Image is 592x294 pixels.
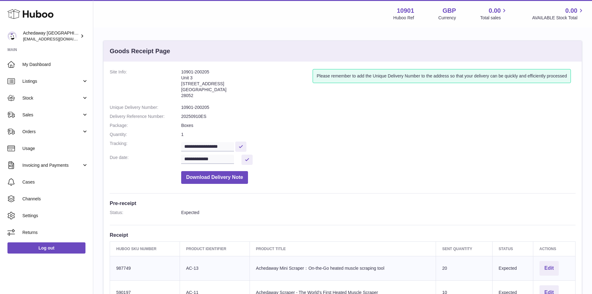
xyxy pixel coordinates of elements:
span: Invoicing and Payments [22,162,82,168]
button: Download Delivery Note [181,171,248,184]
div: Huboo Ref [393,15,414,21]
span: Channels [22,196,88,202]
dt: Due date: [110,155,181,165]
span: 0.00 [565,7,577,15]
span: Cases [22,179,88,185]
span: 0.00 [489,7,501,15]
dd: 10901-200205 [181,105,576,110]
span: [EMAIL_ADDRESS][DOMAIN_NAME] [23,36,91,41]
dd: Expected [181,210,576,216]
span: Settings [22,213,88,219]
td: Expected [492,256,533,280]
th: Sent Quantity [436,241,492,256]
span: Usage [22,146,88,152]
th: Actions [533,241,575,256]
th: Huboo SKU Number [110,241,180,256]
th: Status [492,241,533,256]
button: Edit [539,261,559,276]
dt: Quantity: [110,132,181,138]
a: Log out [7,242,85,254]
dt: Unique Delivery Number: [110,105,181,110]
dt: Package: [110,123,181,128]
span: Listings [22,78,82,84]
img: admin@newpb.co.uk [7,31,17,41]
div: Currency [438,15,456,21]
dd: Boxes [181,123,576,128]
dt: Delivery Reference Number: [110,114,181,119]
td: AC-13 [180,256,250,280]
dt: Site Info: [110,69,181,101]
h3: Receipt [110,231,576,238]
dd: 20250910ES [181,114,576,119]
strong: GBP [443,7,456,15]
th: Product title [250,241,436,256]
span: Returns [22,230,88,236]
span: My Dashboard [22,62,88,68]
div: Achedaway [GEOGRAPHIC_DATA] [23,30,79,42]
dd: 1 [181,132,576,138]
strong: 10901 [397,7,414,15]
span: Sales [22,112,82,118]
dt: Tracking: [110,141,181,152]
div: Please remember to add the Unique Delivery Number to the address so that your delivery can be qui... [313,69,571,83]
a: 0.00 AVAILABLE Stock Total [532,7,585,21]
span: Stock [22,95,82,101]
address: 10901-200205 Unit 3 [STREET_ADDRESS] [GEOGRAPHIC_DATA] 28052 [181,69,313,101]
span: AVAILABLE Stock Total [532,15,585,21]
h3: Goods Receipt Page [110,47,170,55]
th: Product Identifier [180,241,250,256]
td: 987749 [110,256,180,280]
dt: Status: [110,210,181,216]
a: 0.00 Total sales [480,7,508,21]
span: Total sales [480,15,508,21]
td: 20 [436,256,492,280]
td: Achedaway Mini Scraper：On-the-Go heated muscle scraping tool [250,256,436,280]
h3: Pre-receipt [110,200,576,207]
span: Orders [22,129,82,135]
